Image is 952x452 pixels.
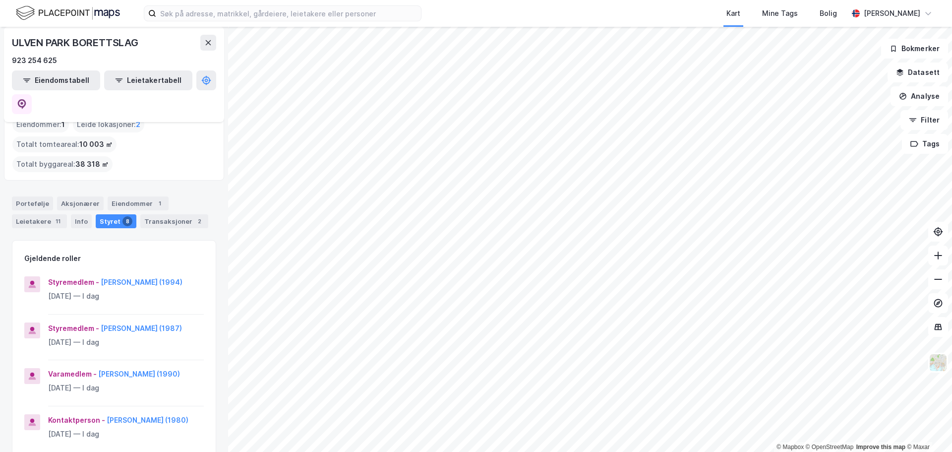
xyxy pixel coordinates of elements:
div: [DATE] — I dag [48,336,204,348]
button: Datasett [888,63,948,82]
img: Z [929,353,948,372]
div: 923 254 625 [12,55,57,66]
button: Leietakertabell [104,70,192,90]
a: OpenStreetMap [806,444,854,451]
input: Søk på adresse, matrikkel, gårdeiere, leietakere eller personer [156,6,421,21]
div: Leide lokasjoner : [73,117,144,132]
div: Mine Tags [762,7,798,19]
button: Tags [902,134,948,154]
button: Analyse [891,86,948,106]
iframe: Chat Widget [902,404,952,452]
div: Info [71,214,92,228]
div: Portefølje [12,196,53,210]
div: Gjeldende roller [24,253,81,264]
span: 2 [136,119,140,130]
div: ULVEN PARK BORETTSLAG [12,35,140,51]
div: [DATE] — I dag [48,428,204,440]
div: 11 [53,216,63,226]
div: Kart [726,7,740,19]
div: 8 [122,216,132,226]
div: Aksjonærer [57,196,104,210]
div: Eiendommer [108,196,169,210]
div: 2 [194,216,204,226]
div: 1 [155,198,165,208]
span: 10 003 ㎡ [79,138,113,150]
div: Eiendommer : [12,117,69,132]
a: Improve this map [856,444,905,451]
div: Transaksjoner [140,214,208,228]
button: Eiendomstabell [12,70,100,90]
span: 1 [61,119,65,130]
button: Bokmerker [881,39,948,59]
div: Totalt tomteareal : [12,136,117,152]
div: Leietakere [12,214,67,228]
div: [PERSON_NAME] [864,7,920,19]
div: [DATE] — I dag [48,290,204,302]
div: [DATE] — I dag [48,382,204,394]
div: Totalt byggareal : [12,156,113,172]
span: 38 318 ㎡ [75,158,109,170]
a: Mapbox [776,444,804,451]
button: Filter [900,110,948,130]
div: Styret [96,214,136,228]
img: logo.f888ab2527a4732fd821a326f86c7f29.svg [16,4,120,22]
div: Bolig [820,7,837,19]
